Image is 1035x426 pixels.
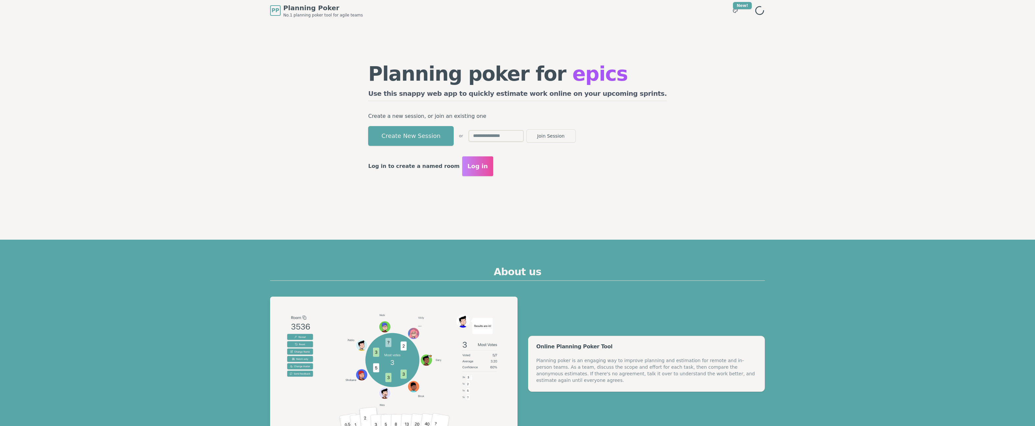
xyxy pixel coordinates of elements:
[536,344,757,349] div: Online Planning Poker Tool
[729,5,741,16] button: New!
[462,156,493,176] button: Log in
[270,266,765,281] h2: About us
[459,133,463,139] span: or
[572,62,628,85] span: epics
[368,162,460,171] p: Log in to create a named room
[270,3,363,18] a: PPPlanning PokerNo.1 planning poker tool for agile teams
[368,89,667,101] h2: Use this snappy web app to quickly estimate work online on your upcoming sprints.
[368,112,667,121] p: Create a new session, or join an existing one
[536,357,757,384] div: Planning poker is an engaging way to improve planning and estimation for remote and in-person tea...
[733,2,752,9] div: New!
[271,7,279,14] span: PP
[467,162,488,171] span: Log in
[368,126,454,146] button: Create New Session
[283,13,363,18] span: No.1 planning poker tool for agile teams
[526,129,576,143] button: Join Session
[283,3,363,13] span: Planning Poker
[368,64,667,84] h1: Planning poker for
